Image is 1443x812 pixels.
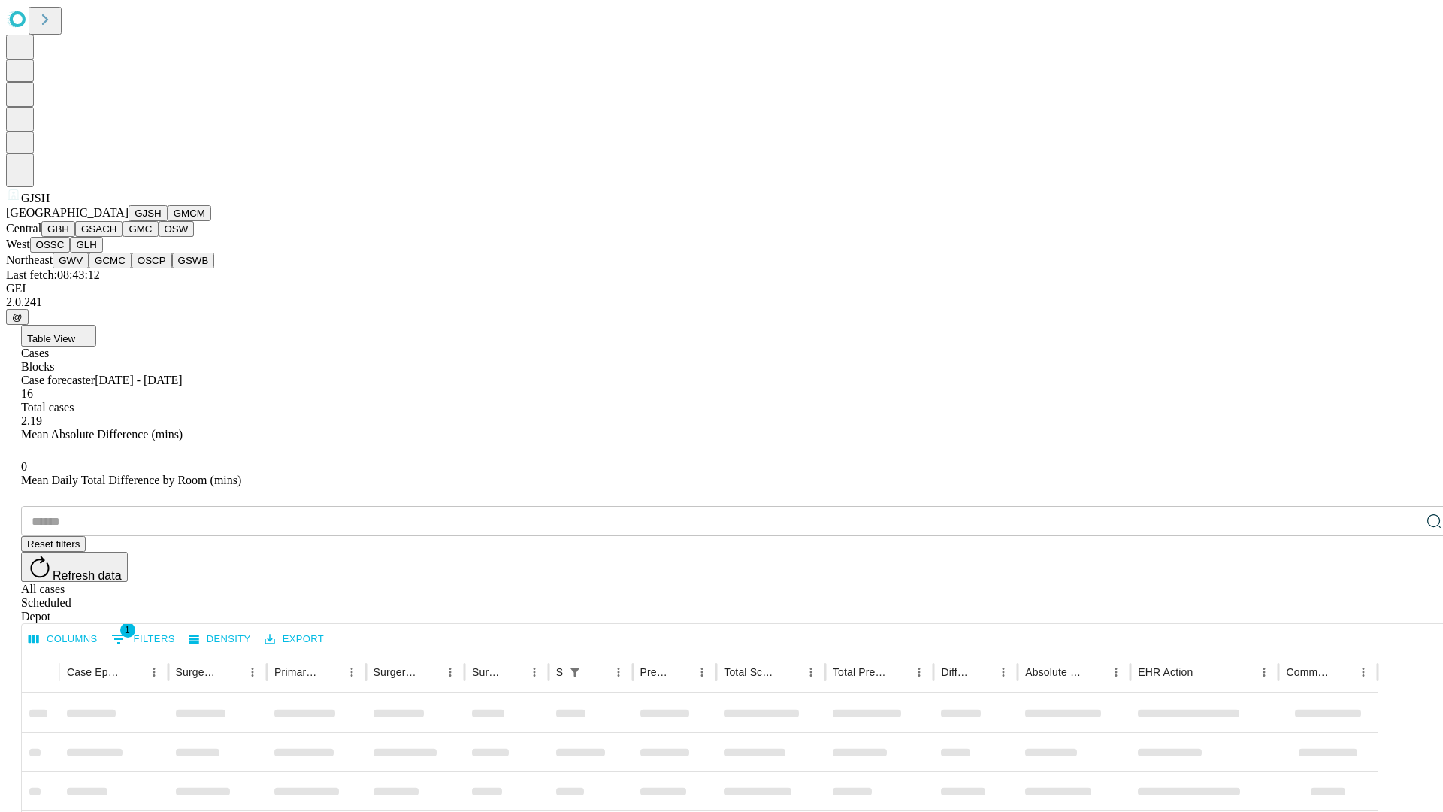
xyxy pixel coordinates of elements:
button: OSW [159,221,195,237]
button: Menu [440,662,461,683]
button: OSCP [132,253,172,268]
button: Sort [320,662,341,683]
div: Surgeon Name [176,666,219,678]
div: Primary Service [274,666,318,678]
span: 2.19 [21,414,42,427]
div: 2.0.241 [6,295,1437,309]
button: Table View [21,325,96,347]
button: Sort [888,662,909,683]
button: Sort [1194,662,1215,683]
button: Menu [1254,662,1275,683]
button: Menu [800,662,821,683]
div: 1 active filter [564,662,585,683]
button: Sort [221,662,242,683]
button: Menu [144,662,165,683]
button: GSACH [75,221,123,237]
button: @ [6,309,29,325]
button: Sort [587,662,608,683]
span: Mean Absolute Difference (mins) [21,428,183,441]
button: Menu [1106,662,1127,683]
span: GJSH [21,192,50,205]
button: GWV [53,253,89,268]
button: Menu [909,662,930,683]
span: Case forecaster [21,374,95,386]
div: Case Epic Id [67,666,121,678]
span: Mean Daily Total Difference by Room (mins) [21,474,241,486]
span: 0 [21,460,27,473]
button: Show filters [107,627,179,651]
div: Difference [941,666,970,678]
div: GEI [6,282,1437,295]
button: GMC [123,221,158,237]
button: Sort [972,662,993,683]
button: Sort [1085,662,1106,683]
button: Sort [419,662,440,683]
button: Menu [524,662,545,683]
span: Table View [27,333,75,344]
span: Reset filters [27,538,80,550]
div: Absolute Difference [1025,666,1083,678]
div: Predicted In Room Duration [640,666,670,678]
button: Reset filters [21,536,86,552]
button: Select columns [25,628,101,651]
span: 1 [120,623,135,638]
button: Export [261,628,328,651]
div: Scheduled In Room Duration [556,666,563,678]
button: Menu [993,662,1014,683]
button: Menu [242,662,263,683]
button: Sort [670,662,691,683]
button: Menu [691,662,712,683]
div: Total Scheduled Duration [724,666,778,678]
button: Density [185,628,255,651]
button: Sort [503,662,524,683]
button: GBH [41,221,75,237]
span: Refresh data [53,569,122,582]
button: Sort [779,662,800,683]
button: Menu [341,662,362,683]
button: GSWB [172,253,215,268]
button: GCMC [89,253,132,268]
span: [GEOGRAPHIC_DATA] [6,206,129,219]
button: Refresh data [21,552,128,582]
button: Menu [608,662,629,683]
span: Northeast [6,253,53,266]
div: Surgery Name [374,666,417,678]
span: Last fetch: 08:43:12 [6,268,100,281]
button: GMCM [168,205,211,221]
span: West [6,238,30,250]
button: Show filters [564,662,585,683]
button: Menu [1353,662,1374,683]
span: Central [6,222,41,235]
span: 16 [21,387,33,400]
button: GJSH [129,205,168,221]
button: Sort [123,662,144,683]
span: @ [12,311,23,323]
div: Comments [1286,666,1330,678]
button: Sort [1332,662,1353,683]
div: Surgery Date [472,666,501,678]
span: [DATE] - [DATE] [95,374,182,386]
button: GLH [70,237,102,253]
span: Total cases [21,401,74,414]
div: EHR Action [1138,666,1193,678]
div: Total Predicted Duration [833,666,887,678]
button: OSSC [30,237,71,253]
